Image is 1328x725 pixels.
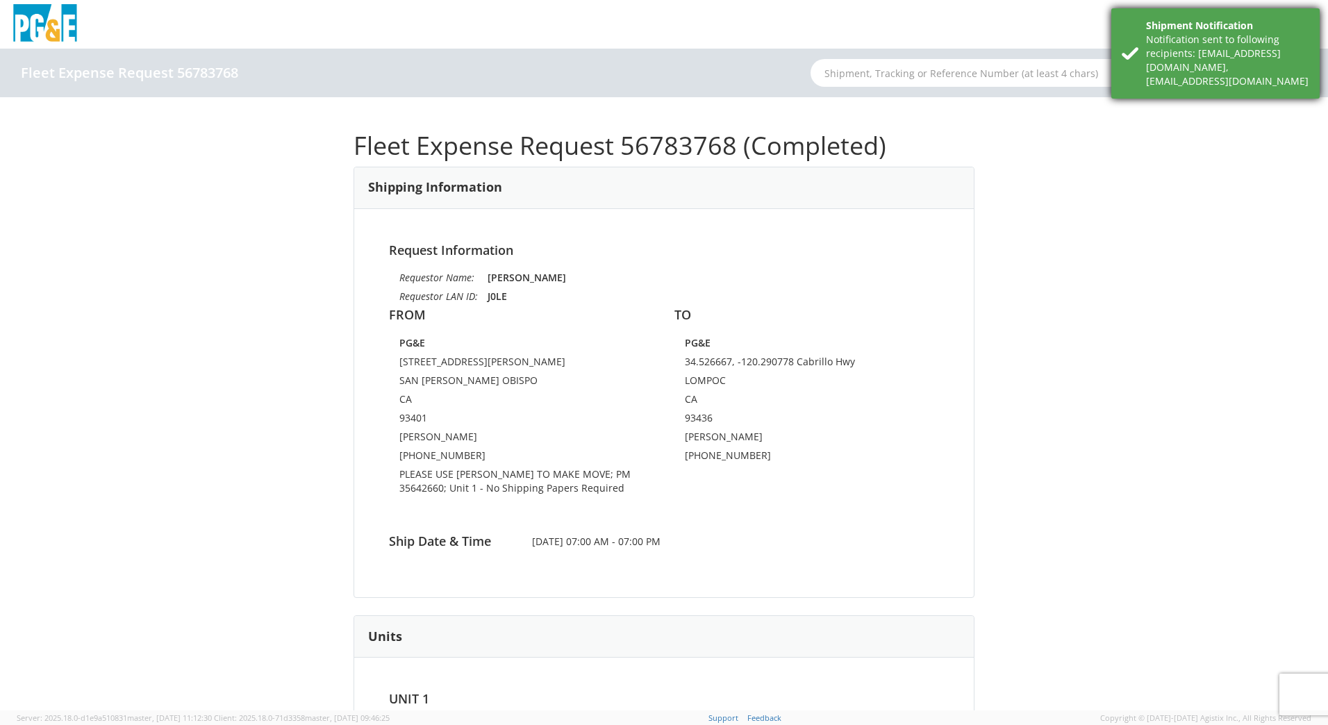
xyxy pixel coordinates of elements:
span: master, [DATE] 11:12:30 [127,712,212,723]
img: pge-logo-06675f144f4cfa6a6814.png [10,4,80,45]
span: master, [DATE] 09:46:25 [305,712,390,723]
a: Feedback [747,712,781,723]
td: [PHONE_NUMBER] [685,449,929,467]
td: [PHONE_NUMBER] [399,449,643,467]
h4: Request Information [389,244,939,258]
h4: Unit 1 [389,692,657,706]
span: Client: 2025.18.0-71d3358 [214,712,390,723]
a: Support [708,712,738,723]
input: Shipment, Tracking or Reference Number (at least 4 chars) [811,59,1158,87]
div: Shipment Notification [1146,19,1309,33]
h4: FROM [389,308,654,322]
h4: Ship Date & Time [379,535,522,549]
td: LOMPOC [685,374,929,392]
strong: PG&E [399,336,425,349]
td: [STREET_ADDRESS][PERSON_NAME] [399,355,643,374]
td: PLEASE USE [PERSON_NAME] TO MAKE MOVE; PM 35642660; Unit 1 - No Shipping Papers Required [399,467,643,500]
td: [PERSON_NAME] [399,430,643,449]
td: 34.526667, -120.290778 Cabrillo Hwy [685,355,929,374]
span: Server: 2025.18.0-d1e9a510831 [17,712,212,723]
span: [DATE] 07:00 AM - 07:00 PM [522,535,807,549]
td: [PERSON_NAME] [685,430,929,449]
td: CA [399,392,643,411]
td: SAN [PERSON_NAME] OBISPO [399,374,643,392]
strong: J0LE [488,290,507,303]
span: Copyright © [DATE]-[DATE] Agistix Inc., All Rights Reserved [1100,712,1311,724]
td: 93436 [685,411,929,430]
strong: PG&E [685,336,711,349]
div: Notification sent to following recipients: [EMAIL_ADDRESS][DOMAIN_NAME],[EMAIL_ADDRESS][DOMAIN_NAME] [1146,33,1309,88]
td: 93401 [399,411,643,430]
h4: Fleet Expense Request 56783768 [21,65,238,81]
h4: TO [674,308,939,322]
i: Requestor Name: [399,271,474,284]
strong: [PERSON_NAME] [488,271,566,284]
td: CA [685,392,929,411]
h3: Units [368,630,402,644]
h1: Fleet Expense Request 56783768 (Completed) [354,132,974,160]
h3: Shipping Information [368,181,502,194]
i: Requestor LAN ID: [399,290,478,303]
